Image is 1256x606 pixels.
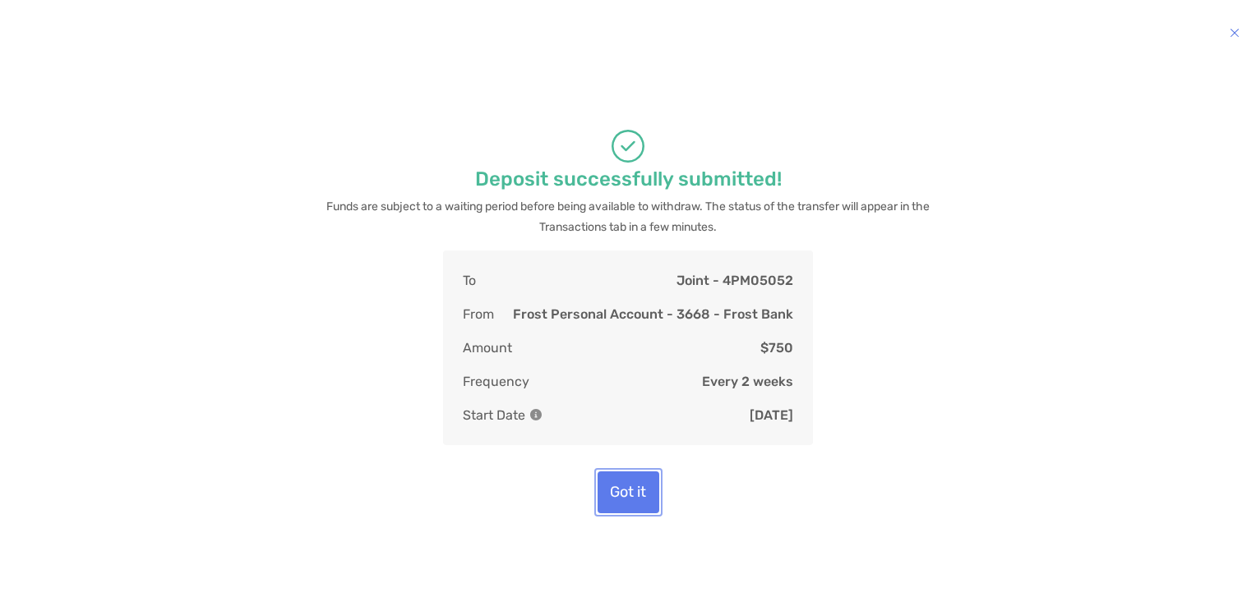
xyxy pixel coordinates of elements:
[760,337,793,358] p: $750
[513,304,793,324] p: Frost Personal Account - 3668 - Frost Bank
[463,405,542,425] p: Start Date
[463,371,529,392] p: Frequency
[463,270,476,291] p: To
[676,270,793,291] p: Joint - 4PM05052
[750,405,793,425] p: [DATE]
[320,196,936,237] p: Funds are subject to a waiting period before being available to withdraw. The status of the trans...
[598,471,659,513] button: Got it
[463,337,512,358] p: Amount
[530,409,542,420] img: Information Icon
[475,169,782,190] p: Deposit successfully submitted!
[463,304,494,324] p: From
[702,371,793,392] p: Every 2 weeks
